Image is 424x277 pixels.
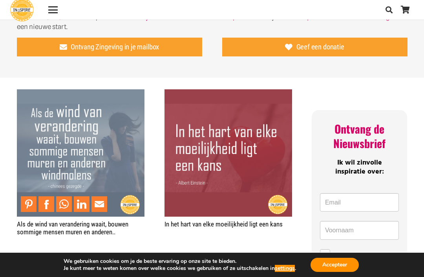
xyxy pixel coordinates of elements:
li: LinkedIn [74,196,91,212]
a: Share to LinkedIn [74,196,90,212]
input: Voornaam [320,221,399,240]
a: Als de wind van verandering waait, bouwen sommige mensen muren en anderen.. [17,89,144,217]
p: Je kunt meer te weten komen over welke cookies we gebruiken of ze uitschakelen in . [64,265,296,272]
span: Geef een donatie [296,43,344,52]
button: Accepteer [311,258,359,272]
button: settings [275,265,295,272]
img: Spreuk over omgaan met verandering: Als de wind van verandering waait, bouwen sommige mensen mure... [17,89,144,217]
a: Share to WhatsApp [56,196,72,212]
li: Facebook [38,196,56,212]
li: Email This [91,196,109,212]
a: In het hart van elke moeilijkheid ligt een kans [164,89,292,217]
input: Email [320,193,399,212]
a: Pin to Pinterest [21,196,37,212]
input: Depressie en Verlies [320,249,330,266]
a: Menu [43,5,63,14]
p: We gebruiken cookies om je de beste ervaring op onze site te bieden. [64,258,296,265]
a: Als de wind van verandering waait, bouwen sommige mensen muren en anderen.. [17,220,128,236]
a: Mail to Email This [91,196,107,212]
a: Share to Facebook [38,196,54,212]
li: WhatsApp [56,196,74,212]
a: Geef een donatie [222,38,408,56]
a: In het hart van elke moeilijkheid ligt een kans [164,220,283,228]
span: Ontvang de Nieuwsbrief [333,121,386,151]
li: Pinterest [21,196,38,212]
span: Ontvang Zingeving in je mailbox [71,43,159,52]
a: Ontvang Zingeving in je mailbox [17,38,202,56]
span: Ik wil zinvolle inspiratie over: [335,157,384,177]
